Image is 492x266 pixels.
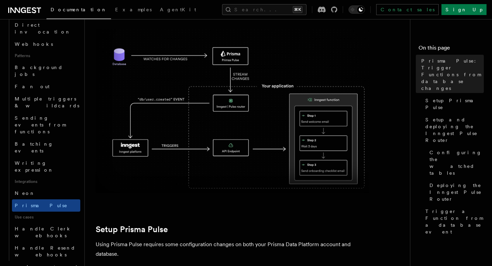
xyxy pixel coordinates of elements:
[96,29,369,193] img: Prisma Pulse watches your database for changes and streams them to your Inngest Pulse Router. The...
[427,146,484,179] a: Configuring the watched tables
[222,4,306,15] button: Search...⌘K
[15,115,66,134] span: Sending events from functions
[96,240,369,259] p: Using Prisma Pulse requires some configuration changes on both your Prisma Data Platform account ...
[111,2,156,18] a: Examples
[15,226,72,238] span: Handle Clerk webhooks
[12,61,80,80] a: Background jobs
[96,225,168,234] a: Setup Prisma Pulse
[419,44,484,55] h4: On this page
[348,5,365,14] button: Toggle dark mode
[12,80,80,93] a: Fan out
[419,55,484,94] a: Prisma Pulse: Trigger Functions from database changes
[425,116,484,144] span: Setup and deploying the Inngest Pulse Router
[423,205,484,238] a: Trigger a Function from a database event
[12,138,80,157] a: Batching events
[12,187,80,199] a: Neon
[429,149,484,176] span: Configuring the watched tables
[423,114,484,146] a: Setup and deploying the Inngest Pulse Router
[12,50,80,61] span: Patterns
[15,84,50,89] span: Fan out
[15,96,79,108] span: Multiple triggers & wildcards
[12,93,80,112] a: Multiple triggers & wildcards
[12,223,80,242] a: Handle Clerk webhooks
[12,212,80,223] span: Use cases
[15,65,63,77] span: Background jobs
[12,157,80,176] a: Writing expression
[12,176,80,187] span: Integrations
[156,2,200,18] a: AgentKit
[12,38,80,50] a: Webhooks
[427,179,484,205] a: Deploying the Inngest Pulse Router
[15,160,54,173] span: Writing expression
[160,7,196,12] span: AgentKit
[15,141,53,154] span: Batching events
[15,41,53,47] span: Webhooks
[12,112,80,138] a: Sending events from functions
[425,208,484,235] span: Trigger a Function from a database event
[425,97,484,111] span: Setup Prisma Pulse
[46,2,111,19] a: Documentation
[421,57,484,92] span: Prisma Pulse: Trigger Functions from database changes
[429,182,484,202] span: Deploying the Inngest Pulse Router
[15,245,76,257] span: Handle Resend webhooks
[441,4,487,15] a: Sign Up
[115,7,152,12] span: Examples
[12,242,80,261] a: Handle Resend webhooks
[423,94,484,114] a: Setup Prisma Pulse
[12,199,80,212] a: Prisma Pulse
[15,22,71,35] span: Direct invocation
[15,203,68,208] span: Prisma Pulse
[376,4,439,15] a: Contact sales
[51,7,107,12] span: Documentation
[15,190,35,196] span: Neon
[12,19,80,38] a: Direct invocation
[293,6,302,13] kbd: ⌘K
